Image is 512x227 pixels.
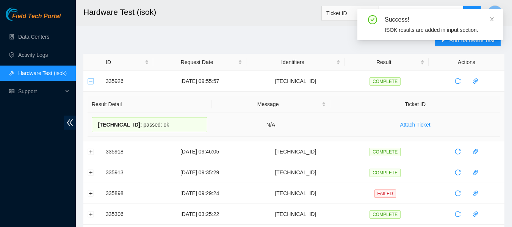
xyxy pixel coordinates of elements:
span: Attach Ticket [400,121,431,129]
span: reload [452,169,463,175]
span: close [489,17,495,22]
button: Expand row [88,211,94,217]
td: [TECHNICAL_ID] [246,71,344,92]
td: [DATE] 03:25:22 [153,204,246,225]
th: Actions [429,54,504,71]
button: search [463,6,481,21]
button: Collapse row [88,78,94,84]
div: Success! [385,15,494,24]
button: paper-clip [470,166,482,178]
span: check-circle [368,15,377,24]
td: 335898 [102,183,153,204]
button: paper-clip [470,75,482,87]
span: read [9,89,14,94]
span: reload [452,211,463,217]
td: [DATE] 09:46:05 [153,141,246,162]
span: FAILED [374,189,396,198]
span: double-left [64,116,76,130]
a: Activity Logs [18,52,48,58]
td: 335306 [102,204,153,225]
a: Data Centers [18,34,49,40]
button: reload [452,208,464,220]
img: Akamai Technologies [6,8,38,21]
button: paper-clip [470,187,482,199]
div: ISOK results are added in input section. [385,26,494,34]
span: COMPLETE [370,148,401,156]
td: N/A [211,113,330,137]
span: paper-clip [470,190,481,196]
span: Field Tech Portal [12,13,61,20]
td: 335913 [102,162,153,183]
button: reload [452,187,464,199]
th: Result Detail [88,96,211,113]
button: Attach Ticket [394,119,437,131]
input: Enter text here... [379,6,463,21]
span: paper-clip [470,78,481,84]
a: Akamai TechnologiesField Tech Portal [6,14,61,23]
button: reload [452,146,464,158]
td: [TECHNICAL_ID] [246,141,344,162]
td: [DATE] 09:29:24 [153,183,246,204]
span: reload [452,190,463,196]
button: Expand row [88,149,94,155]
span: COMPLETE [370,77,401,86]
button: B [487,5,503,20]
span: Ticket ID [326,8,374,19]
span: COMPLETE [370,210,401,219]
span: paper-clip [470,211,481,217]
td: [TECHNICAL_ID] [246,183,344,204]
span: paper-clip [470,149,481,155]
div: passed: ok [92,117,207,132]
button: Expand row [88,169,94,175]
span: Support [18,84,63,99]
button: Expand row [88,190,94,196]
button: paper-clip [470,146,482,158]
td: 335926 [102,71,153,92]
button: reload [452,166,464,178]
th: Ticket ID [330,96,500,113]
span: COMPLETE [370,169,401,177]
span: paper-clip [470,169,481,175]
button: paper-clip [470,208,482,220]
span: [TECHNICAL_ID] : [98,122,142,128]
span: reload [452,78,463,84]
td: [DATE] 09:35:29 [153,162,246,183]
td: [DATE] 09:55:57 [153,71,246,92]
span: B [493,8,497,18]
span: reload [452,149,463,155]
button: reload [452,75,464,87]
td: 335918 [102,141,153,162]
td: [TECHNICAL_ID] [246,162,344,183]
td: [TECHNICAL_ID] [246,204,344,225]
a: Hardware Test (isok) [18,70,67,76]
